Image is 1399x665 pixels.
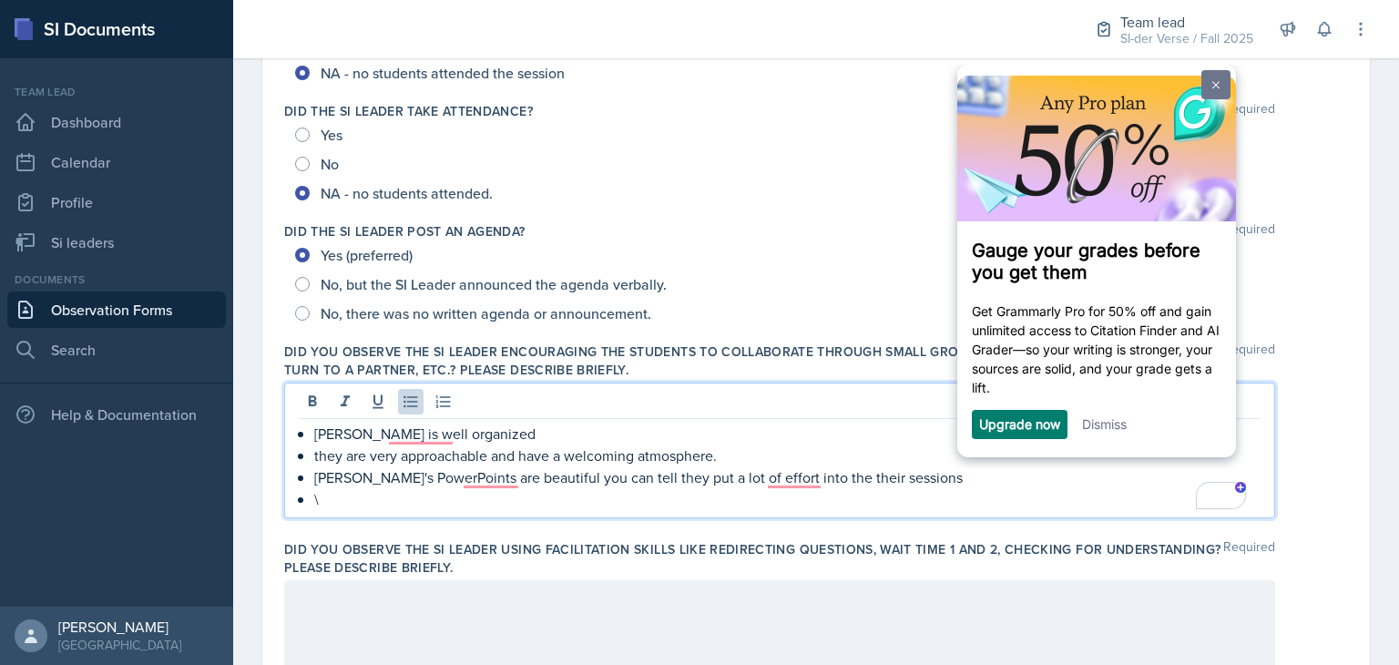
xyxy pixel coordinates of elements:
[7,271,226,288] div: Documents
[314,466,1260,488] p: [PERSON_NAME]'s PowerPoints are beautiful you can tell they put a lot of effort into the their se...
[135,352,179,367] a: Dismiss
[7,144,226,180] a: Calendar
[1120,29,1253,48] div: SI-der Verse / Fall 2025
[1223,343,1275,379] span: Required
[32,352,113,367] a: Upgrade now
[7,84,226,100] div: Team lead
[25,175,274,219] h3: Gauge your grades before you get them
[7,104,226,140] a: Dashboard
[7,396,226,433] div: Help & Documentation
[321,64,565,82] span: NA - no students attended the session
[321,184,493,202] span: NA - no students attended.
[284,222,526,240] label: Did the SI Leader post an agenda?
[1223,540,1275,577] span: Required
[321,275,667,293] span: No, but the SI Leader announced the agenda verbally.
[314,423,1260,445] p: [PERSON_NAME] is well organized
[321,246,413,264] span: Yes (preferred)
[7,224,226,261] a: Si leaders
[7,292,226,328] a: Observation Forms
[314,445,1260,466] p: they are very approachable and have a welcoming atmosphere.
[321,155,339,173] span: No
[1223,222,1275,240] span: Required
[10,11,289,157] img: b691f0dbac2949fda2ab1b53a00960fb-306x160.png
[265,16,272,25] img: close_x_white.png
[300,423,1260,510] div: To enrich screen reader interactions, please activate Accessibility in Grammarly extension settings
[284,102,533,120] label: Did the SI Leader take attendance?
[284,540,1223,577] label: Did you observe the SI Leader using facilitation skills like redirecting questions, wait time 1 a...
[25,237,274,332] p: Get Grammarly Pro for 50% off and gain unlimited access to Citation Finder and AI Grader—so your ...
[284,343,1223,379] label: Did you observe the SI Leader encouraging the students to collaborate through small group discuss...
[314,488,1260,510] p: \
[7,332,226,368] a: Search
[58,618,181,636] div: [PERSON_NAME]
[7,184,226,220] a: Profile
[1223,102,1275,120] span: Required
[58,636,181,654] div: [GEOGRAPHIC_DATA]
[321,126,342,144] span: Yes
[1120,11,1253,33] div: Team lead
[321,304,651,322] span: No, there was no written agenda or announcement.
